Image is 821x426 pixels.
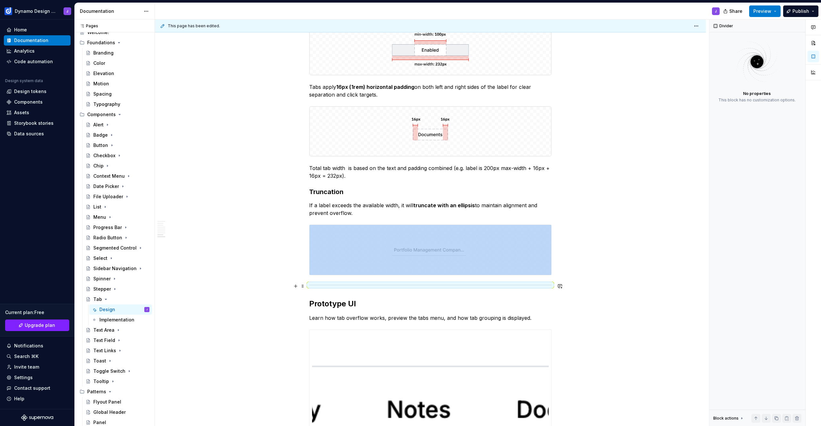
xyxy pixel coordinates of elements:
[93,122,104,128] div: Alert
[99,306,115,313] div: Design
[93,378,109,385] div: Tooltip
[89,304,152,315] a: DesignJ
[93,204,101,210] div: List
[93,347,116,354] div: Text Links
[4,7,12,15] img: c5f292b4-1c74-4827-b374-41971f8eb7d9.png
[93,91,112,97] div: Spacing
[93,224,122,231] div: Progress Bar
[87,39,115,46] div: Foundations
[83,150,152,161] a: Checkbox
[21,414,53,421] svg: Supernova Logo
[83,58,152,68] a: Color
[4,383,71,393] button: Contact support
[83,161,152,171] a: Chip
[83,294,152,304] a: Tab
[83,335,152,345] a: Text Field
[14,120,54,126] div: Storybook stories
[15,8,56,14] div: Dynamo Design System
[83,376,152,387] a: Tooltip
[93,193,123,200] div: File Uploader
[87,111,116,118] div: Components
[336,84,414,90] strong: 16px (1rem) horizontal padding
[309,314,552,322] p: Learn how tab overflow works, preview the tabs menu, and how tab grouping is displayed.
[83,233,152,243] a: Radio Button
[309,299,552,309] h2: Prototype UI
[168,23,220,29] span: This page has been edited.
[93,173,125,179] div: Context Menu
[309,225,551,275] img: eed08316-ab76-4ea9-ad15-8616d9164912.svg
[83,171,152,181] a: Context Menu
[77,387,152,397] div: Patterns
[713,414,744,423] div: Block actions
[4,372,71,383] a: Settings
[25,322,55,328] span: Upgrade plan
[4,118,71,128] a: Storybook stories
[93,152,115,159] div: Checkbox
[83,181,152,192] a: Date Picker
[66,9,68,14] div: J
[5,309,69,316] div: Current plan : Free
[749,5,781,17] button: Preview
[14,353,38,360] div: Search ⌘K
[83,284,152,294] a: Stepper
[83,212,152,222] a: Menu
[93,183,119,190] div: Date Picker
[14,109,29,116] div: Assets
[792,8,809,14] span: Publish
[93,419,106,426] div: Panel
[14,99,43,105] div: Components
[83,356,152,366] a: Toast
[783,5,818,17] button: Publish
[83,68,152,79] a: Elevation
[93,60,105,66] div: Color
[4,362,71,372] a: Invite team
[83,48,152,58] a: Branding
[93,255,107,261] div: Select
[83,140,152,150] a: Button
[715,9,717,14] div: J
[14,131,44,137] div: Data sources
[14,385,50,391] div: Contact support
[83,345,152,356] a: Text Links
[93,142,108,149] div: Button
[83,99,152,109] a: Typography
[1,4,73,18] button: Dynamo Design SystemJ
[87,29,109,36] div: Welcome!
[4,107,71,118] a: Assets
[729,8,742,14] span: Share
[413,202,475,209] strong: truncate with an ellipsis
[83,120,152,130] a: Alert
[77,23,98,29] div: Pages
[83,192,152,202] a: File Uploader
[14,88,47,95] div: Design tokens
[4,351,71,362] button: Search ⌘K
[87,388,106,395] div: Patterns
[14,27,27,33] div: Home
[93,327,114,333] div: Text Area
[83,397,152,407] a: Flyout Panel
[83,253,152,263] a: Select
[14,343,43,349] div: Notifications
[93,265,137,272] div: Sidebar Navigation
[83,89,152,99] a: Spacing
[83,366,152,376] a: Toggle Switch
[14,396,24,402] div: Help
[93,214,106,220] div: Menu
[83,79,152,89] a: Motion
[753,8,771,14] span: Preview
[83,325,152,335] a: Text Area
[83,407,152,417] a: Global Header
[14,364,39,370] div: Invite team
[146,306,148,313] div: J
[93,296,102,302] div: Tab
[83,222,152,233] a: Progress Bar
[77,38,152,48] div: Foundations
[93,276,111,282] div: Spinner
[93,286,111,292] div: Stepper
[93,368,125,374] div: Toggle Switch
[93,81,109,87] div: Motion
[718,98,796,103] div: This block has no customization options.
[4,25,71,35] a: Home
[4,129,71,139] a: Data sources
